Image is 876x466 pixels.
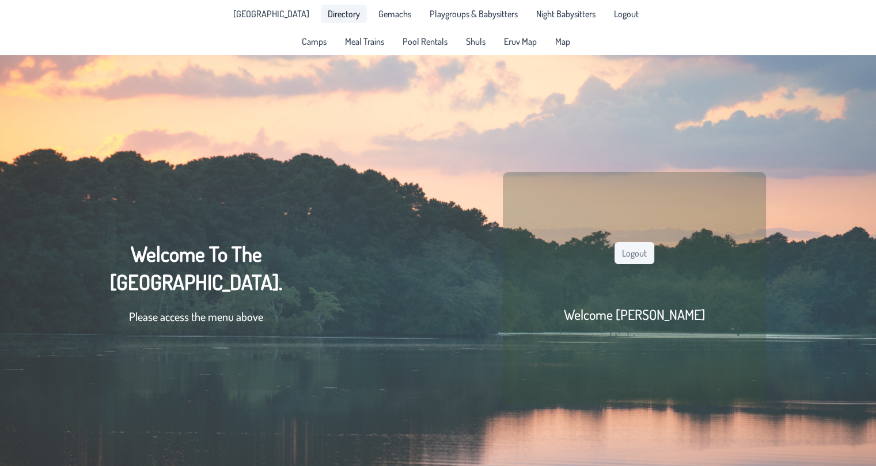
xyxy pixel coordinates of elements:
h2: Welcome [PERSON_NAME] [563,305,705,323]
button: Logout [615,242,654,264]
a: Night Babysitters [529,5,602,23]
li: Pine Lake Park [226,5,316,23]
span: Map [555,37,570,46]
a: [GEOGRAPHIC_DATA] [226,5,316,23]
a: Playgroups & Babysitters [423,5,525,23]
a: Eruv Map [497,32,544,51]
a: Shuls [459,32,492,51]
li: Logout [607,5,646,23]
span: Meal Trains [345,37,384,46]
a: Pool Rentals [396,32,454,51]
span: Logout [614,9,639,18]
a: Camps [295,32,333,51]
a: Gemachs [371,5,418,23]
span: Shuls [466,37,486,46]
span: Gemachs [378,9,411,18]
a: Directory [321,5,367,23]
span: Pool Rentals [403,37,448,46]
span: Directory [328,9,360,18]
span: [GEOGRAPHIC_DATA] [233,9,309,18]
span: Camps [302,37,327,46]
span: Eruv Map [504,37,537,46]
span: Playgroups & Babysitters [430,9,518,18]
p: Please access the menu above [110,308,282,325]
a: Meal Trains [338,32,391,51]
div: Welcome To The [GEOGRAPHIC_DATA]. [110,240,282,337]
span: Night Babysitters [536,9,596,18]
a: Map [548,32,577,51]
